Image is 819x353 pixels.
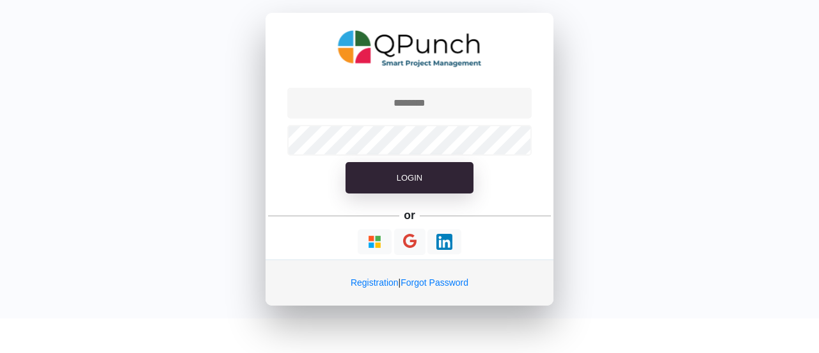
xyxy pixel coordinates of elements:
[338,26,482,72] img: QPunch
[397,173,422,183] span: Login
[266,259,553,306] div: |
[346,162,473,194] button: Login
[436,234,452,250] img: Loading...
[351,277,399,288] a: Registration
[402,206,418,224] h5: or
[367,234,383,250] img: Loading...
[358,229,392,254] button: Continue With Microsoft Azure
[427,229,461,254] button: Continue With LinkedIn
[401,277,468,288] a: Forgot Password
[394,229,425,255] button: Continue With Google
